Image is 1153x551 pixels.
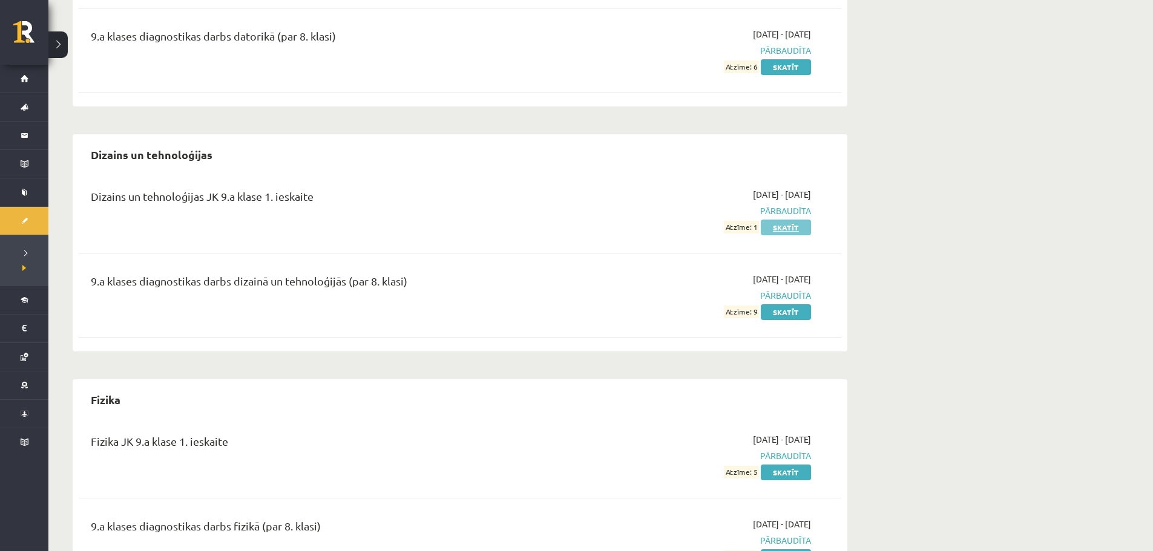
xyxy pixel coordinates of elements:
div: 9.a klases diagnostikas darbs datorikā (par 8. klasi) [91,28,565,50]
span: Pārbaudīta [583,204,811,217]
span: Pārbaudīta [583,44,811,57]
span: [DATE] - [DATE] [753,433,811,446]
span: Pārbaudīta [583,449,811,462]
span: [DATE] - [DATE] [753,518,811,530]
div: Fizika JK 9.a klase 1. ieskaite [91,433,565,455]
a: Rīgas 1. Tālmācības vidusskola [13,21,48,51]
span: Pārbaudīta [583,534,811,547]
a: Skatīt [761,304,811,320]
div: 9.a klases diagnostikas darbs dizainā un tehnoloģijās (par 8. klasi) [91,273,565,295]
div: Dizains un tehnoloģijas JK 9.a klase 1. ieskaite [91,188,565,210]
span: Atzīme: 1 [724,221,759,233]
span: Pārbaudīta [583,289,811,302]
a: Skatīt [761,59,811,75]
span: Atzīme: 9 [724,305,759,318]
span: [DATE] - [DATE] [753,188,811,201]
span: Atzīme: 6 [724,60,759,73]
h2: Fizika [79,385,133,414]
div: 9.a klases diagnostikas darbs fizikā (par 8. klasi) [91,518,565,540]
a: Skatīt [761,220,811,235]
a: Skatīt [761,465,811,480]
span: [DATE] - [DATE] [753,28,811,41]
span: Atzīme: 5 [724,466,759,478]
span: [DATE] - [DATE] [753,273,811,285]
h2: Dizains un tehnoloģijas [79,140,225,169]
